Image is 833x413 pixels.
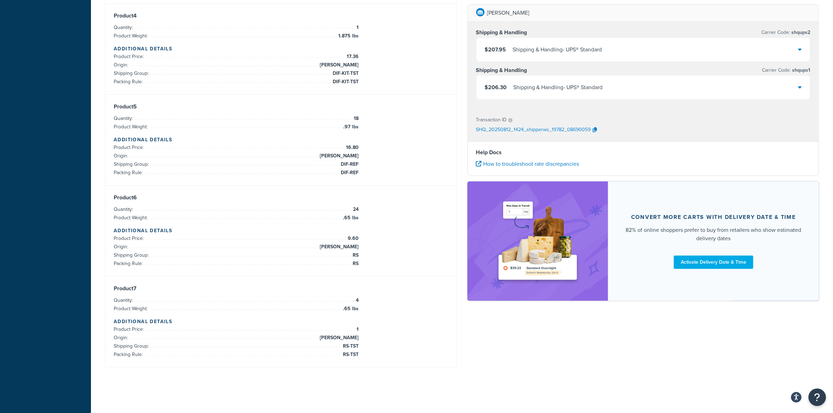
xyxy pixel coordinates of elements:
[331,69,359,78] span: DIF-KIT-TST
[114,342,150,350] span: Shipping Group:
[114,326,146,333] span: Product Price:
[476,115,507,125] p: Transaction ID
[341,350,359,359] span: RS-TST
[487,8,530,18] p: [PERSON_NAME]
[114,103,448,110] h3: Product 5
[114,297,135,304] span: Quantity:
[809,389,826,406] button: Open Resource Center
[339,169,359,177] span: DIF-REF
[351,259,359,268] span: RS
[476,125,591,135] p: SHQ_20250812_1424_shipperws_19782_08690059
[762,65,810,75] p: Carrier Code:
[114,235,146,242] span: Product Price:
[514,83,603,92] div: Shipping & Handling - UPS® Standard
[114,115,135,122] span: Quantity:
[791,66,810,74] span: shqups1
[114,334,130,341] span: Origin:
[337,32,359,40] span: 1.875 lbs
[114,152,130,159] span: Origin:
[114,243,130,250] span: Origin:
[494,192,581,290] img: feature-image-ddt-36eae7f7280da8017bfb280eaccd9c446f90b1fe08728e4019434db127062ab4.png
[114,227,448,234] h4: Additional Details
[114,214,149,221] span: Product Weight:
[114,144,146,151] span: Product Price:
[476,148,811,157] h4: Help Docs
[341,214,359,222] span: .65 lbs
[114,61,130,69] span: Origin:
[476,160,579,168] a: How to troubleshoot rate discrepancies
[790,29,810,36] span: shqups2
[355,325,359,334] span: 1
[114,12,448,19] h3: Product 4
[114,161,150,168] span: Shipping Group:
[485,83,507,91] span: $206.30
[345,52,359,61] span: 17.36
[114,251,150,259] span: Shipping Group:
[761,28,810,37] p: Carrier Code:
[114,70,150,77] span: Shipping Group:
[476,67,527,74] h3: Shipping & Handling
[346,234,359,243] span: 9.60
[339,160,359,169] span: DIF-REF
[318,152,359,160] span: [PERSON_NAME]
[114,24,135,31] span: Quantity:
[354,296,359,305] span: 4
[341,305,359,313] span: .65 lbs
[476,29,527,36] h3: Shipping & Handling
[341,342,359,350] span: RS-TST
[114,260,144,267] span: Packing Rule:
[114,78,144,85] span: Packing Rule:
[352,114,359,123] span: 18
[114,194,448,201] h3: Product 6
[351,205,359,214] span: 24
[341,123,359,131] span: .97 lbs
[114,53,146,60] span: Product Price:
[631,214,796,221] div: Convert more carts with delivery date & time
[674,256,753,269] a: Activate Delivery Date & Time
[331,78,359,86] span: DIF-KIT-TST
[344,143,359,152] span: 16.80
[318,334,359,342] span: [PERSON_NAME]
[355,23,359,32] span: 1
[114,123,149,130] span: Product Weight:
[351,251,359,259] span: RS
[114,206,135,213] span: Quantity:
[114,305,149,312] span: Product Weight:
[318,243,359,251] span: [PERSON_NAME]
[625,226,802,243] div: 82% of online shoppers prefer to buy from retailers who show estimated delivery dates
[114,318,448,325] h4: Additional Details
[114,136,448,143] h4: Additional Details
[485,45,506,54] span: $207.95
[114,285,448,292] h3: Product 7
[114,45,448,52] h4: Additional Details
[114,169,144,176] span: Packing Rule:
[114,351,144,358] span: Packing Rule:
[513,45,602,55] div: Shipping & Handling - UPS® Standard
[114,32,149,40] span: Product Weight:
[318,61,359,69] span: [PERSON_NAME]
